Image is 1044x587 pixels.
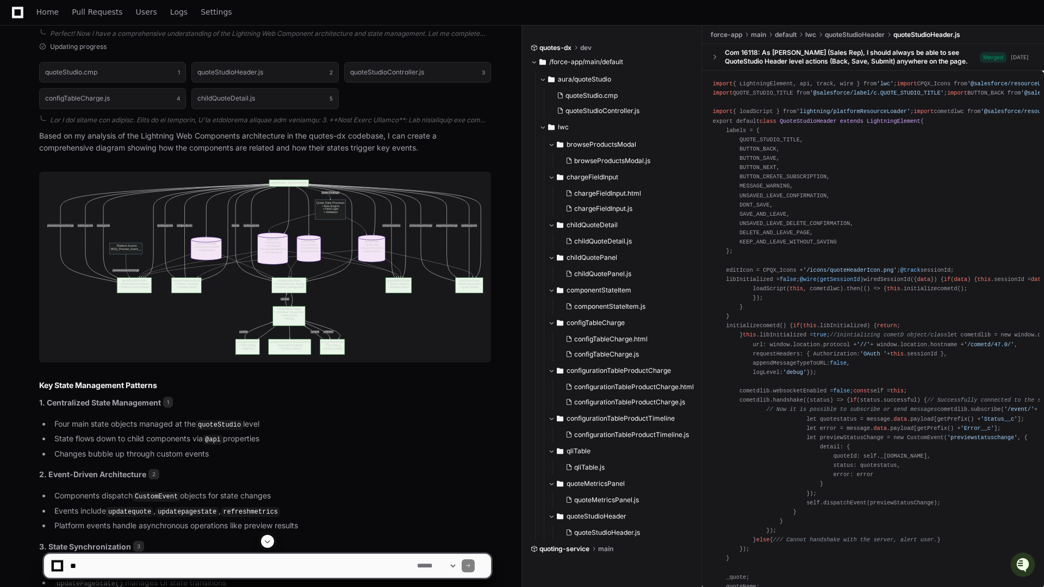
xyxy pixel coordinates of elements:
[39,130,491,155] p: Based on my analysis of the Lightning Web Components architecture in the quotes-dx codebase, I ca...
[203,435,223,445] code: @api
[567,140,636,149] span: browseProductsModal
[561,299,694,314] button: componentStateItem.js
[944,276,950,283] span: if
[713,90,733,96] span: import
[574,398,685,407] span: configurationTableProductCharge.js
[548,508,700,525] button: quoteStudioHeader
[191,62,338,83] button: quoteStudioHeader.js2
[873,425,887,432] span: data
[163,397,173,408] span: 1
[766,406,937,413] span: // Now it is possible to subscribe or send messages
[169,116,198,129] button: See all
[170,9,188,15] span: Logs
[574,430,689,439] span: configurationTableProductTimeline.js
[893,30,960,39] span: quoteStudioHeader.js
[539,55,546,68] svg: Directory
[825,30,885,39] span: quoteStudioHeader
[850,397,856,403] span: if
[557,316,563,329] svg: Directory
[574,528,640,537] span: quoteStudioHeader.js
[981,416,1018,422] span: 'Status__c'
[185,84,198,97] button: Start new chat
[45,95,110,102] h1: configTableCharge.js
[977,276,991,283] span: this
[133,492,180,502] code: CustomEvent
[797,108,910,115] span: 'lightning/platformResourceLoader'
[39,380,491,391] h2: Key State Management Patterns
[713,108,733,115] span: import
[567,366,671,375] span: configurationTableProductCharge
[557,218,563,232] svg: Directory
[45,69,97,76] h1: quoteStudio.cmp
[39,398,161,407] strong: 1. Centralized State Management
[548,282,700,299] button: componentStateItem
[833,388,850,394] span: false
[539,71,700,88] button: aura/quoteStudio
[557,477,563,490] svg: Directory
[561,347,694,362] button: configTableCharge.js
[567,173,618,182] span: chargeFieldInput
[136,9,157,15] span: Users
[221,507,280,517] code: refreshmetrics
[51,418,491,431] li: Four main state objects managed at the level
[574,383,694,391] span: configurationTableProductCharge.html
[37,81,178,92] div: Start new chat
[548,121,555,134] svg: Directory
[177,94,180,103] span: 4
[574,157,650,165] span: browseProductsModal.js
[890,388,904,394] span: this
[90,146,94,154] span: •
[561,492,694,508] button: quoteMetricsPanel.js
[561,186,694,201] button: chargeFieldInput.html
[567,512,626,521] span: quoteStudioHeader
[574,463,605,472] span: qliTable.js
[857,341,871,348] span: '//'
[567,414,675,423] span: configurationTableProductTimeline
[549,58,623,66] span: /force-app/main/default
[72,9,122,15] span: Pull Requests
[39,62,186,83] button: quoteStudio.cmp1
[783,369,806,376] span: 'debug'
[853,388,870,394] span: const
[917,276,931,283] span: data
[39,470,146,479] strong: 2. Event-Driven Architecture
[561,427,694,442] button: configurationTableProductTimeline.js
[561,395,694,410] button: configurationTableProductCharge.js
[561,379,694,395] button: configurationTableProductCharge.html
[780,276,797,283] span: false
[775,30,797,39] span: default
[548,168,700,186] button: chargeFieldInput
[743,332,756,338] span: this
[557,138,563,151] svg: Directory
[805,30,816,39] span: lwc
[840,118,863,124] span: extends
[11,11,33,33] img: PlayerZero
[900,267,921,273] span: @track
[11,43,198,61] div: Welcome
[558,75,611,84] span: aura/quoteStudio
[561,332,694,347] button: configTableCharge.html
[1004,406,1034,413] span: '/event/'
[574,496,639,504] span: quoteMetricsPanel.js
[813,332,827,338] span: true
[574,270,631,278] span: childQuotePanel.js
[558,123,569,132] span: lwc
[803,322,817,329] span: this
[574,335,648,344] span: configTableCharge.html
[330,68,333,77] span: 2
[11,81,30,101] img: 1756235613930-3d25f9e4-fa56-45dd-b3ad-e072dfbd1548
[830,332,947,338] span: //inintializing cometD object/class
[751,30,766,39] span: main
[548,410,700,427] button: configurationTableProductTimeline
[567,221,618,229] span: childQuoteDetail
[557,412,563,425] svg: Directory
[539,43,571,52] span: quotes-dx
[561,525,694,540] button: quoteStudioHeader.js
[108,170,132,178] span: Pylon
[548,216,700,234] button: childQuoteDetail
[51,448,491,460] li: Changes bubble up through custom events
[552,88,694,103] button: quoteStudio.cmp
[893,416,907,422] span: data
[830,360,847,366] span: false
